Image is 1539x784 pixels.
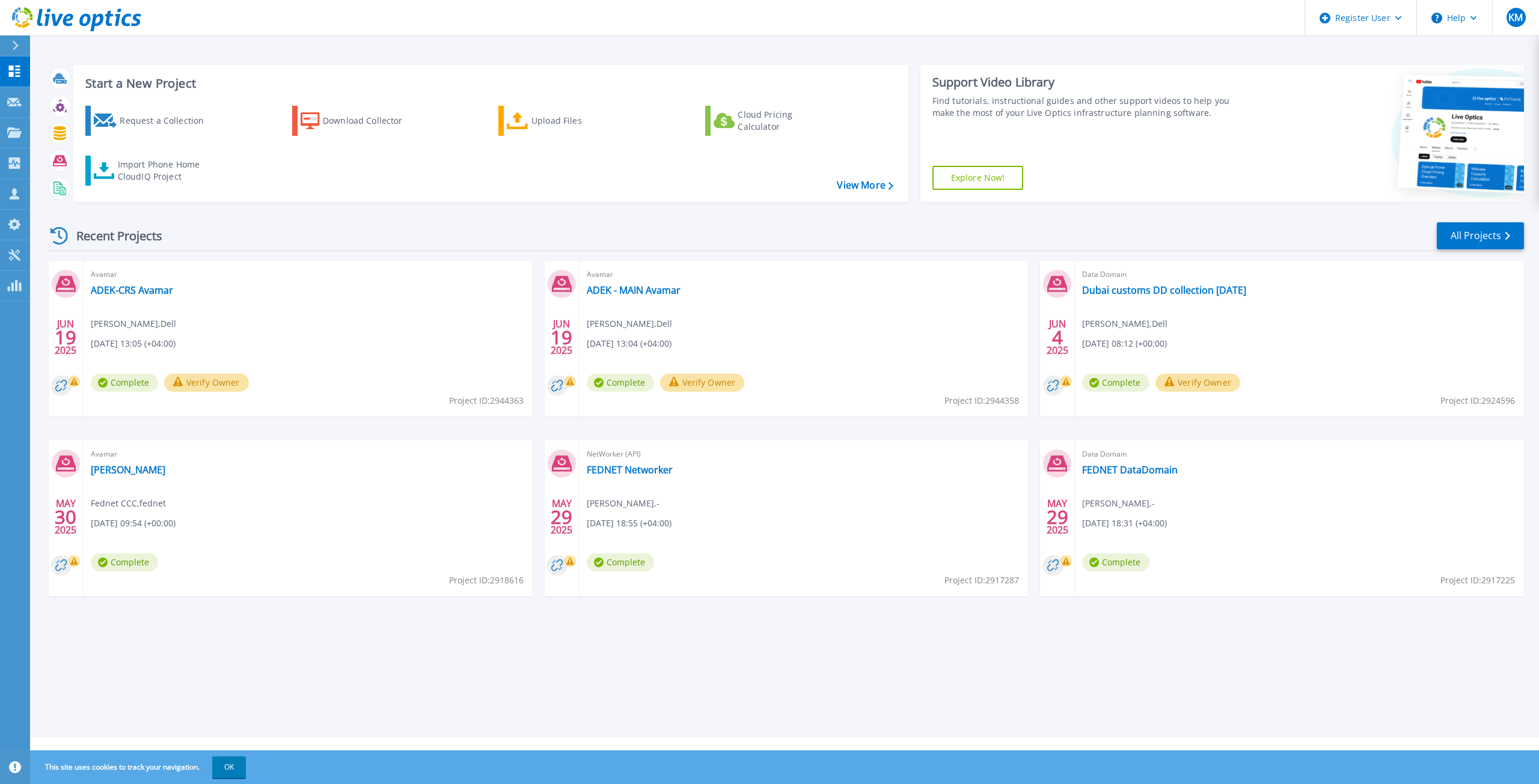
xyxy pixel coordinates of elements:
[54,495,77,539] div: MAY 2025
[85,106,219,136] a: Request a Collection
[705,106,839,136] a: Cloud Pricing Calculator
[531,109,628,133] div: Upload Files
[292,106,426,136] a: Download Collector
[55,332,76,342] span: 19
[660,374,745,392] button: Verify Owner
[551,512,572,522] span: 29
[587,337,672,350] span: [DATE] 13:04 (+04:00)
[587,497,659,510] span: [PERSON_NAME] , -
[91,464,165,476] a: [PERSON_NAME]
[1082,284,1246,296] a: Dubai customs DD collection [DATE]
[1052,332,1063,342] span: 4
[46,221,179,251] div: Recent Projects
[587,448,1021,461] span: NetWorker (API)
[944,574,1019,587] span: Project ID: 2917287
[587,374,654,392] span: Complete
[1082,464,1178,476] a: FEDNET DataDomain
[587,553,654,571] span: Complete
[85,77,893,90] h3: Start a New Project
[1047,512,1068,522] span: 29
[1082,497,1155,510] span: [PERSON_NAME] , -
[1082,553,1149,571] span: Complete
[1437,222,1524,249] a: All Projects
[33,756,246,778] span: This site uses cookies to track your navigation.
[91,553,158,571] span: Complete
[932,95,1244,119] div: Find tutorials, instructional guides and other support videos to help you make the most of your L...
[1082,374,1149,392] span: Complete
[449,574,524,587] span: Project ID: 2918616
[587,517,672,530] span: [DATE] 18:55 (+04:00)
[1440,394,1515,407] span: Project ID: 2924596
[91,448,525,461] span: Avamar
[55,512,76,522] span: 30
[91,517,176,530] span: [DATE] 09:54 (+00:00)
[164,374,249,392] button: Verify Owner
[91,317,176,330] span: [PERSON_NAME] , Dell
[944,394,1019,407] span: Project ID: 2944358
[120,109,216,133] div: Request a Collection
[1082,337,1167,350] span: [DATE] 08:12 (+00:00)
[550,315,573,359] div: JUN 2025
[1082,448,1517,461] span: Data Domain
[91,497,166,510] span: Fednet CCC , fednet
[498,106,632,136] a: Upload Files
[837,180,893,191] a: View More
[587,464,673,476] a: FEDNET Networker
[54,315,77,359] div: JUN 2025
[587,268,1021,281] span: Avamar
[212,756,246,778] button: OK
[550,495,573,539] div: MAY 2025
[323,109,419,133] div: Download Collector
[587,284,681,296] a: ADEK - MAIN Avamar
[91,268,525,281] span: Avamar
[1508,13,1523,22] span: KM
[1082,268,1517,281] span: Data Domain
[1155,374,1240,392] button: Verify Owner
[449,394,524,407] span: Project ID: 2944363
[738,109,834,133] div: Cloud Pricing Calculator
[1046,315,1069,359] div: JUN 2025
[1082,517,1167,530] span: [DATE] 18:31 (+04:00)
[91,337,176,350] span: [DATE] 13:05 (+04:00)
[91,284,173,296] a: ADEK-CRS Avamar
[1046,495,1069,539] div: MAY 2025
[587,317,672,330] span: [PERSON_NAME] , Dell
[551,332,572,342] span: 19
[1082,317,1167,330] span: [PERSON_NAME] , Dell
[1440,574,1515,587] span: Project ID: 2917225
[118,159,212,183] div: Import Phone Home CloudIQ Project
[932,74,1244,90] div: Support Video Library
[91,374,158,392] span: Complete
[932,166,1024,190] a: Explore Now!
